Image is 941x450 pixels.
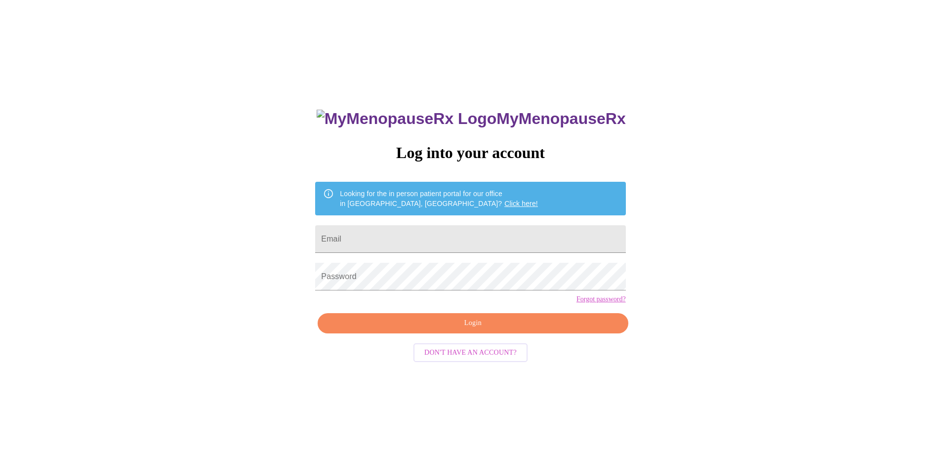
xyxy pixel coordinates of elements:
a: Don't have an account? [411,348,530,356]
a: Forgot password? [576,295,626,303]
div: Looking for the in person patient portal for our office in [GEOGRAPHIC_DATA], [GEOGRAPHIC_DATA]? [340,185,538,212]
span: Don't have an account? [424,347,517,359]
a: Click here! [504,200,538,207]
h3: MyMenopauseRx [317,110,626,128]
button: Login [318,313,628,333]
button: Don't have an account? [413,343,528,363]
h3: Log into your account [315,144,625,162]
span: Login [329,317,616,329]
img: MyMenopauseRx Logo [317,110,496,128]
